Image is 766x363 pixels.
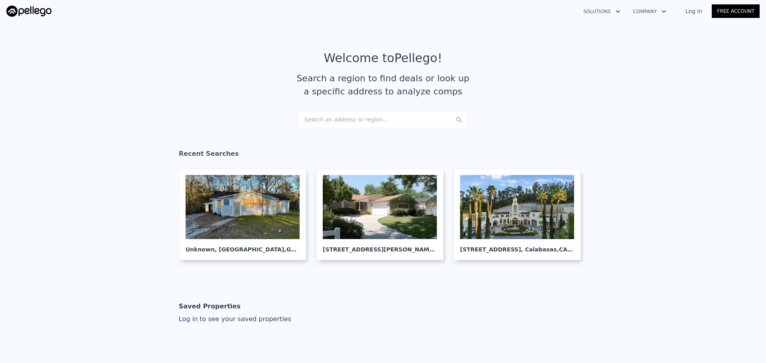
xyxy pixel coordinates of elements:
[577,4,627,19] button: Solutions
[179,143,587,168] div: Recent Searches
[284,246,316,253] span: , GA 30331
[712,4,760,18] a: Free Account
[676,7,712,15] a: Log In
[627,4,673,19] button: Company
[198,315,291,323] span: to see your saved properties
[179,298,241,314] div: Saved Properties
[453,168,587,260] a: [STREET_ADDRESS], Calabasas,CA 91302
[323,239,437,253] div: [STREET_ADDRESS][PERSON_NAME] , [GEOGRAPHIC_DATA]
[179,314,291,324] div: Log in
[324,51,442,65] div: Welcome to Pellego !
[294,72,472,98] div: Search a region to find deals or look up a specific address to analyze comps
[298,111,468,128] div: Search an address or region...
[186,239,300,253] div: Unknown , [GEOGRAPHIC_DATA]
[316,168,450,260] a: [STREET_ADDRESS][PERSON_NAME], [GEOGRAPHIC_DATA]
[557,246,589,253] span: , CA 91302
[6,6,51,17] img: Pellego
[179,168,313,260] a: Unknown, [GEOGRAPHIC_DATA],GA 30331
[460,239,574,253] div: [STREET_ADDRESS] , Calabasas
